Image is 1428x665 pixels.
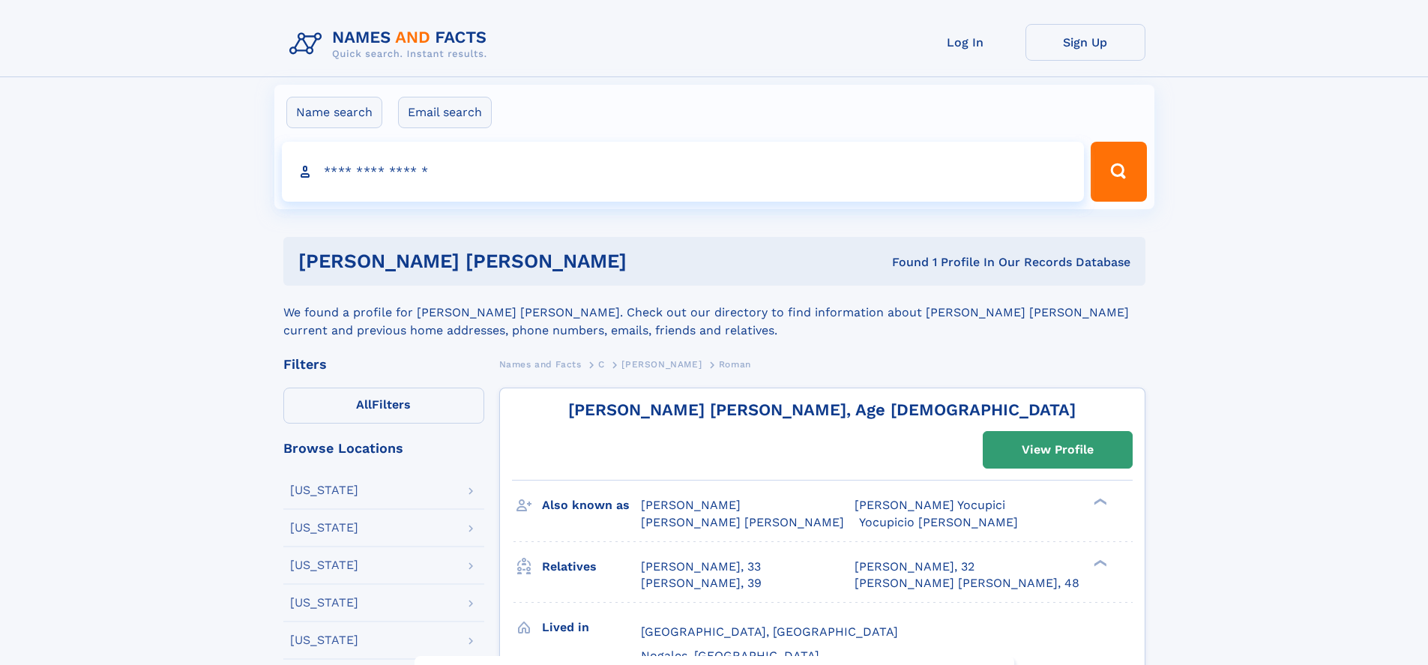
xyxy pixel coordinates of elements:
[290,522,358,534] div: [US_STATE]
[282,142,1085,202] input: search input
[1091,142,1146,202] button: Search Button
[290,634,358,646] div: [US_STATE]
[568,400,1076,419] a: [PERSON_NAME] [PERSON_NAME], Age [DEMOGRAPHIC_DATA]
[855,559,974,575] a: [PERSON_NAME], 32
[641,649,819,663] span: Nogales, [GEOGRAPHIC_DATA]
[398,97,492,128] label: Email search
[855,575,1079,592] a: [PERSON_NAME] [PERSON_NAME], 48
[1025,24,1145,61] a: Sign Up
[290,597,358,609] div: [US_STATE]
[542,554,641,580] h3: Relatives
[719,359,751,370] span: Roman
[859,515,1018,529] span: Yocupicio [PERSON_NAME]
[283,24,499,64] img: Logo Names and Facts
[542,615,641,640] h3: Lived in
[641,625,898,639] span: [GEOGRAPHIC_DATA], [GEOGRAPHIC_DATA]
[598,359,605,370] span: C
[855,498,1005,512] span: [PERSON_NAME] Yocupici
[641,498,741,512] span: [PERSON_NAME]
[1090,497,1108,507] div: ❯
[356,397,372,412] span: All
[906,24,1025,61] a: Log In
[598,355,605,373] a: C
[641,515,844,529] span: [PERSON_NAME] [PERSON_NAME]
[1022,433,1094,467] div: View Profile
[1090,558,1108,568] div: ❯
[286,97,382,128] label: Name search
[283,388,484,424] label: Filters
[298,252,759,271] h1: [PERSON_NAME] [PERSON_NAME]
[542,493,641,518] h3: Also known as
[641,575,762,592] a: [PERSON_NAME], 39
[290,559,358,571] div: [US_STATE]
[499,355,582,373] a: Names and Facts
[283,442,484,455] div: Browse Locations
[283,286,1145,340] div: We found a profile for [PERSON_NAME] [PERSON_NAME]. Check out our directory to find information a...
[621,359,702,370] span: [PERSON_NAME]
[283,358,484,371] div: Filters
[641,559,761,575] a: [PERSON_NAME], 33
[983,432,1132,468] a: View Profile
[290,484,358,496] div: [US_STATE]
[759,254,1130,271] div: Found 1 Profile In Our Records Database
[621,355,702,373] a: [PERSON_NAME]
